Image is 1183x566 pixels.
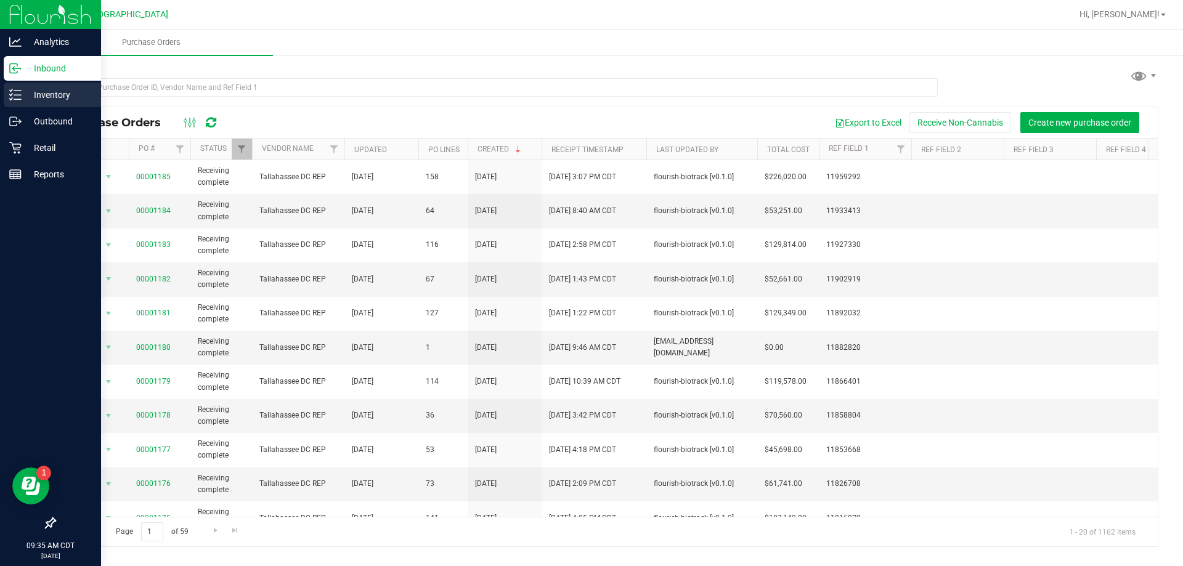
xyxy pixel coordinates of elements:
span: 11853668 [826,444,904,456]
span: 11882820 [826,342,904,354]
a: Ref Field 1 [829,144,869,153]
iframe: Resource center unread badge [36,466,51,480]
span: $129,349.00 [765,307,807,319]
span: Receiving complete [198,370,245,393]
span: $0.00 [765,342,784,354]
span: $52,661.00 [765,273,802,285]
span: 141 [426,512,460,524]
a: 00001181 [136,309,171,317]
span: 11902919 [826,273,904,285]
span: select [101,509,116,527]
span: [DATE] 1:43 PM CDT [549,273,616,285]
a: Status [200,144,227,153]
a: Created [478,145,523,153]
span: flourish-biotrack [v0.1.0] [654,444,750,456]
span: [DATE] [475,307,497,319]
span: 73 [426,478,460,490]
a: Ref Field 4 [1106,145,1146,154]
span: [DATE] 1:22 PM CDT [549,307,616,319]
p: Retail [22,140,96,155]
a: Ref Field 3 [1014,145,1054,154]
span: 11816872 [826,512,904,524]
span: flourish-biotrack [v0.1.0] [654,273,750,285]
a: Filter [232,139,252,160]
input: 1 [141,522,163,541]
span: Hi, [PERSON_NAME]! [1079,9,1160,19]
span: [DATE] [352,171,373,183]
inline-svg: Retail [9,142,22,154]
span: 114 [426,376,460,387]
span: [DATE] [475,205,497,217]
span: Receiving complete [198,438,245,461]
span: Tallahassee DC REP [259,478,337,490]
span: [DATE] 3:42 PM CDT [549,410,616,421]
p: Outbound [22,114,96,129]
span: Tallahassee DC REP [259,307,337,319]
span: flourish-biotrack [v0.1.0] [654,239,750,251]
span: 11933413 [826,205,904,217]
span: Tallahassee DC REP [259,444,337,456]
span: Page of 59 [105,522,198,541]
p: [DATE] [6,551,96,560]
span: 11892032 [826,307,904,319]
a: 00001184 [136,206,171,215]
span: $61,741.00 [765,478,802,490]
span: [DATE] [475,376,497,387]
inline-svg: Inbound [9,62,22,75]
a: 00001182 [136,275,171,283]
span: Tallahassee DC REP [259,376,337,387]
span: Tallahassee DC REP [259,239,337,251]
p: 09:35 AM CDT [6,540,96,551]
span: select [101,203,116,220]
a: Filter [324,139,344,160]
span: flourish-biotrack [v0.1.0] [654,205,750,217]
span: [DATE] 2:09 PM CDT [549,478,616,490]
span: $119,578.00 [765,376,807,387]
a: Updated [354,145,387,154]
span: Receiving complete [198,336,245,359]
span: [DATE] 3:07 PM CDT [549,171,616,183]
a: PO Lines [428,145,460,154]
span: [DATE] [352,410,373,421]
a: 00001185 [136,172,171,181]
button: Create new purchase order [1020,112,1139,133]
span: flourish-biotrack [v0.1.0] [654,410,750,421]
span: 11866401 [826,376,904,387]
span: Tallahassee DC REP [259,512,337,524]
span: flourish-biotrack [v0.1.0] [654,171,750,183]
span: Receiving complete [198,472,245,496]
span: Receiving complete [198,506,245,530]
span: 116 [426,239,460,251]
button: Export to Excel [827,112,909,133]
span: Create new purchase order [1028,118,1131,127]
iframe: Resource center [12,467,49,504]
span: 158 [426,171,460,183]
span: 67 [426,273,460,285]
span: [DATE] [352,444,373,456]
a: Last Updated By [656,145,718,154]
a: 00001183 [136,240,171,249]
span: $226,020.00 [765,171,807,183]
span: flourish-biotrack [v0.1.0] [654,512,750,524]
span: 127 [426,307,460,319]
a: Filter [170,139,190,160]
span: [DATE] [352,376,373,387]
span: [DATE] 9:46 AM CDT [549,342,616,354]
span: Receiving complete [198,233,245,257]
span: select [101,237,116,254]
span: 11959292 [826,171,904,183]
a: Go to the last page [226,522,244,539]
span: [DATE] 8:40 AM CDT [549,205,616,217]
span: 11858804 [826,410,904,421]
span: [DATE] [352,512,373,524]
span: [DATE] [352,307,373,319]
span: select [101,475,116,493]
span: [DATE] [475,273,497,285]
inline-svg: Analytics [9,36,22,48]
span: $70,560.00 [765,410,802,421]
span: $187,149.20 [765,512,807,524]
a: Filter [891,139,911,160]
a: Receipt Timestamp [551,145,624,154]
span: Purchase Orders [105,37,197,48]
a: Ref Field 2 [921,145,961,154]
